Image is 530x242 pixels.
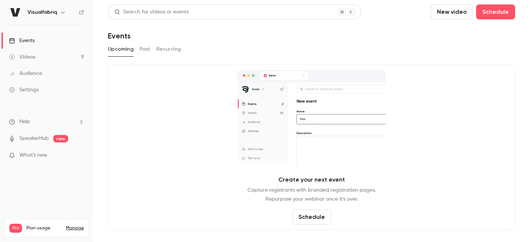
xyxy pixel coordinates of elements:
p: Capture registrants with branded registration pages. Repurpose your webinar once it's over. [248,186,376,204]
button: New video [431,4,473,19]
img: Visualfabriq [9,6,21,18]
div: Search for videos or events [114,8,189,16]
a: Manage [66,225,84,231]
button: Recurring [156,43,181,55]
button: Schedule [476,4,515,19]
span: Pro [9,224,22,233]
span: 9 [71,234,73,238]
span: new [53,135,68,142]
p: Videos [9,233,23,239]
li: help-dropdown-opener [9,118,84,126]
a: SpeakerHub [19,135,49,142]
p: / 150 [71,233,84,239]
button: Upcoming [108,43,134,55]
h6: Visualfabriq [28,9,57,16]
div: Settings [9,86,39,94]
div: Events [9,37,35,44]
span: What's new [19,151,47,159]
button: Past [140,43,150,55]
p: Create your next event [278,175,345,184]
iframe: Noticeable Trigger [75,152,84,159]
button: Schedule [292,210,331,224]
h1: Events [108,31,131,40]
div: Audience [9,70,42,77]
div: Videos [9,53,35,61]
span: Plan usage [26,225,61,231]
span: Help [19,118,30,126]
